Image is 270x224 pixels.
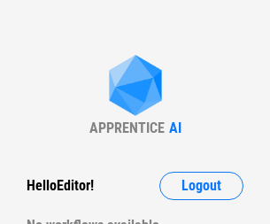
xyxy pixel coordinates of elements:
button: Logout [159,172,243,200]
div: AI [169,120,181,136]
span: Logout [181,179,221,193]
div: APPRENTICE [89,120,165,136]
div: Hello Editor ! [27,172,94,200]
img: Apprentice AI [100,55,171,120]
